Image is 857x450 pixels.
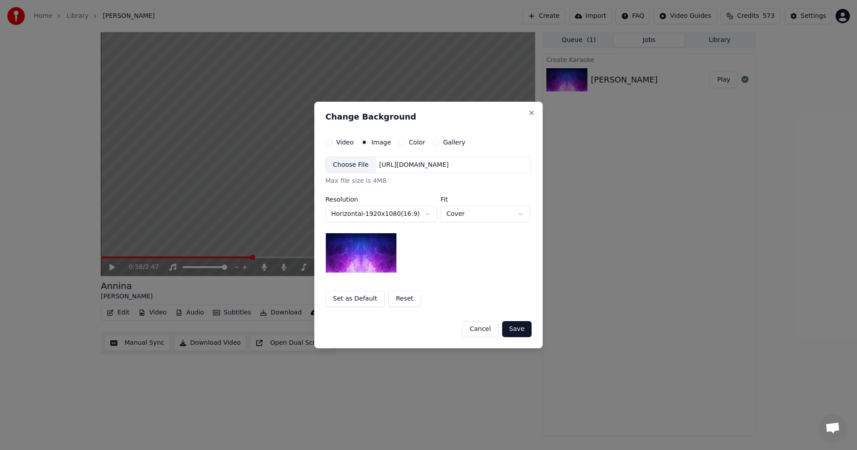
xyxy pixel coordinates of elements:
button: Reset [388,291,421,307]
label: Gallery [443,139,466,145]
button: Set as Default [325,291,385,307]
button: Save [502,321,532,337]
label: Video [336,139,354,145]
div: Max file size is 4MB [325,177,532,186]
button: Cancel [462,321,498,337]
h2: Change Background [325,113,532,121]
label: Color [409,139,425,145]
div: [URL][DOMAIN_NAME] [376,161,453,169]
div: Choose File [326,157,376,173]
label: Fit [441,196,530,202]
label: Image [371,139,391,145]
label: Resolution [325,196,437,202]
